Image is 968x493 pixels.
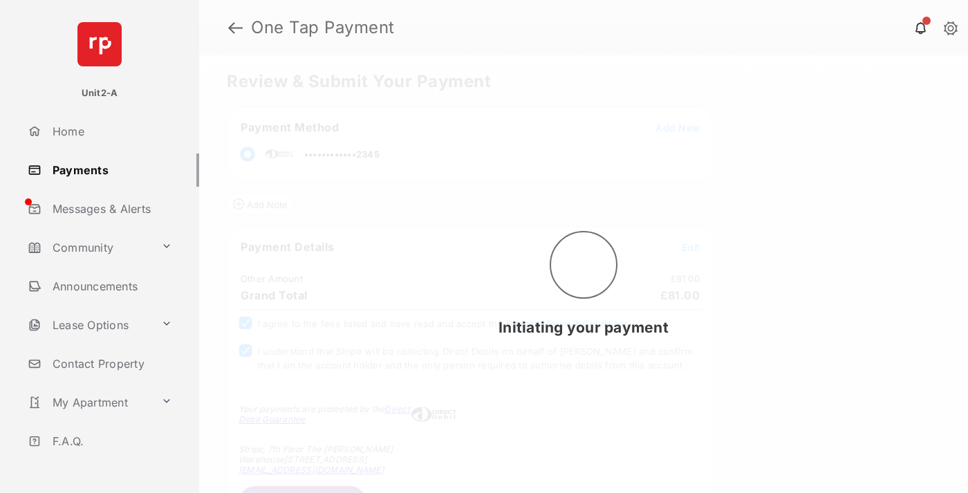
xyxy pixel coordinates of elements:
[22,192,199,225] a: Messages & Alerts
[499,319,669,336] span: Initiating your payment
[82,86,118,100] p: Unit2-A
[22,347,199,380] a: Contact Property
[22,425,199,458] a: F.A.Q.
[22,308,156,342] a: Lease Options
[22,270,199,303] a: Announcements
[251,19,395,36] strong: One Tap Payment
[22,231,156,264] a: Community
[22,154,199,187] a: Payments
[22,115,199,148] a: Home
[22,386,156,419] a: My Apartment
[77,22,122,66] img: svg+xml;base64,PHN2ZyB4bWxucz0iaHR0cDovL3d3dy53My5vcmcvMjAwMC9zdmciIHdpZHRoPSI2NCIgaGVpZ2h0PSI2NC...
